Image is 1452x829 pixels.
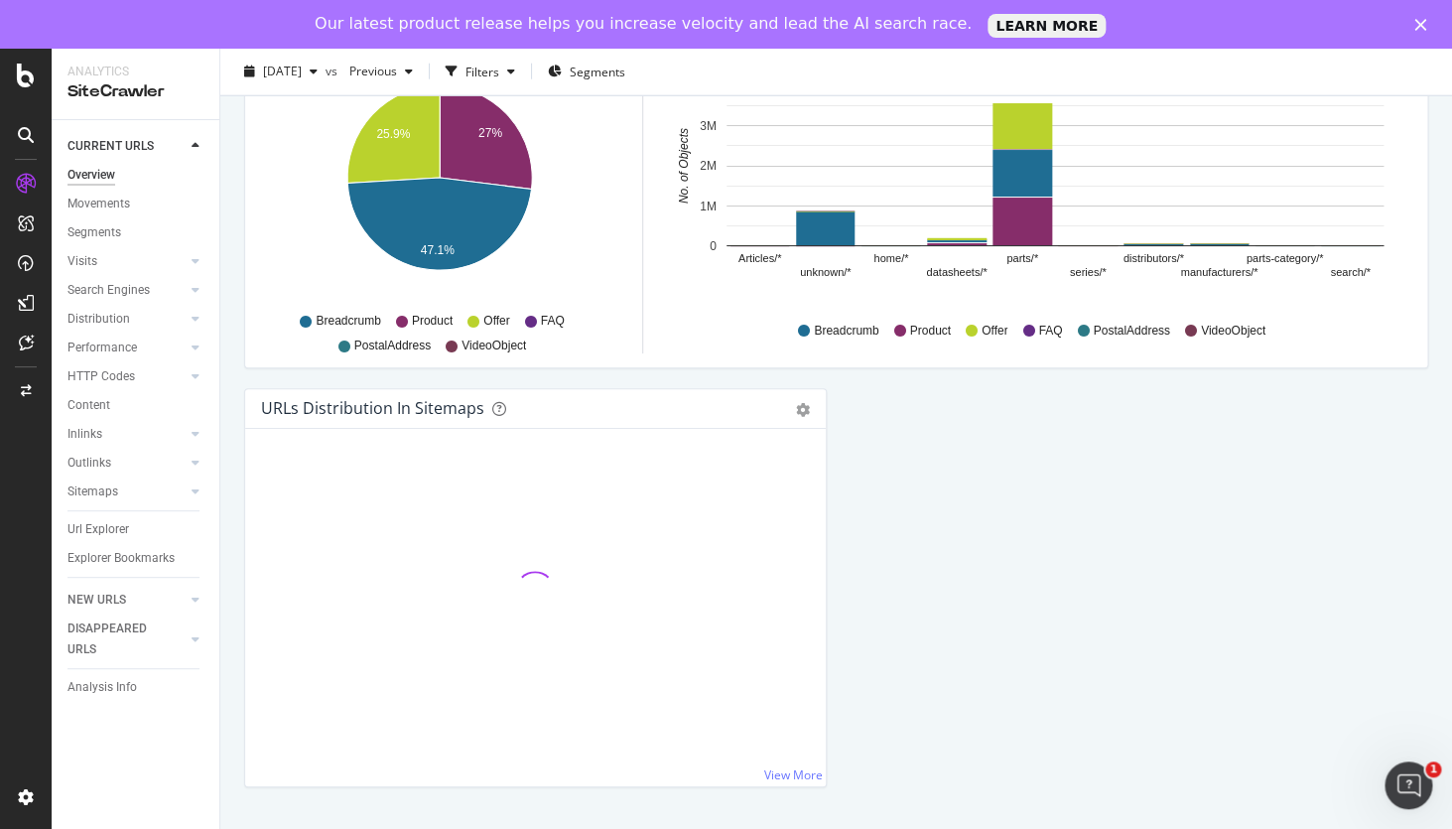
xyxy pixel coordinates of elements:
[1247,252,1324,264] text: parts-category/*
[1038,323,1062,340] span: FAQ
[67,280,186,301] a: Search Engines
[266,73,613,304] svg: A chart.
[376,127,410,141] text: 25.9%
[67,482,186,502] a: Sitemaps
[570,63,625,79] span: Segments
[465,63,499,79] div: Filters
[540,56,633,87] button: Segments
[263,63,302,79] span: 2025 Aug. 8th
[926,266,988,278] text: datasheets/*
[67,194,130,214] div: Movements
[738,252,782,264] text: Articles/*
[677,128,691,204] text: No. of Objects
[1385,761,1432,809] iframe: Intercom live chat
[67,677,137,698] div: Analysis Info
[341,56,421,87] button: Previous
[67,590,126,611] div: NEW URLS
[873,252,909,264] text: home/*
[710,239,717,253] text: 0
[67,395,205,416] a: Content
[354,338,431,354] span: PostalAddress
[700,159,717,173] text: 2M
[67,519,205,540] a: Url Explorer
[1093,323,1169,340] span: PostalAddress
[67,338,186,358] a: Performance
[67,251,186,272] a: Visits
[67,309,130,330] div: Distribution
[67,309,186,330] a: Distribution
[67,424,186,445] a: Inlinks
[67,424,102,445] div: Inlinks
[67,453,111,474] div: Outlinks
[1425,761,1441,777] span: 1
[1180,266,1257,278] text: manufacturers/*
[67,619,168,660] div: DISAPPEARED URLS
[483,313,509,330] span: Offer
[326,63,341,79] span: vs
[67,366,135,387] div: HTTP Codes
[667,73,1396,304] svg: A chart.
[67,519,129,540] div: Url Explorer
[982,323,1007,340] span: Offer
[67,80,203,103] div: SiteCrawler
[412,313,453,330] span: Product
[67,548,205,569] a: Explorer Bookmarks
[67,482,118,502] div: Sitemaps
[67,338,137,358] div: Performance
[316,313,380,330] span: Breadcrumb
[67,548,175,569] div: Explorer Bookmarks
[1414,18,1434,30] div: Close
[910,323,951,340] span: Product
[541,313,565,330] span: FAQ
[814,323,878,340] span: Breadcrumb
[1330,266,1371,278] text: search/*
[67,222,205,243] a: Segments
[1070,266,1107,278] text: series/*
[67,64,203,80] div: Analytics
[700,119,717,133] text: 3M
[988,14,1106,38] a: LEARN MORE
[1201,323,1265,340] span: VideoObject
[67,619,186,660] a: DISAPPEARED URLS
[478,126,502,140] text: 27%
[1123,252,1185,264] text: distributors/*
[67,366,186,387] a: HTTP Codes
[67,165,205,186] a: Overview
[67,395,110,416] div: Content
[341,63,397,79] span: Previous
[67,590,186,611] a: NEW URLS
[67,677,205,698] a: Analysis Info
[315,14,972,34] div: Our latest product release helps you increase velocity and lead the AI search race.
[67,251,97,272] div: Visits
[1006,252,1039,264] text: parts/*
[236,56,326,87] button: [DATE]
[67,280,150,301] div: Search Engines
[462,338,526,354] span: VideoObject
[438,56,523,87] button: Filters
[764,766,823,783] a: View More
[700,199,717,212] text: 1M
[421,243,455,257] text: 47.1%
[67,165,115,186] div: Overview
[67,136,154,157] div: CURRENT URLS
[67,453,186,474] a: Outlinks
[67,222,121,243] div: Segments
[67,194,205,214] a: Movements
[261,398,484,418] div: URLs Distribution in Sitemaps
[796,403,810,417] div: gear
[800,266,852,278] text: unknown/*
[67,136,186,157] a: CURRENT URLS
